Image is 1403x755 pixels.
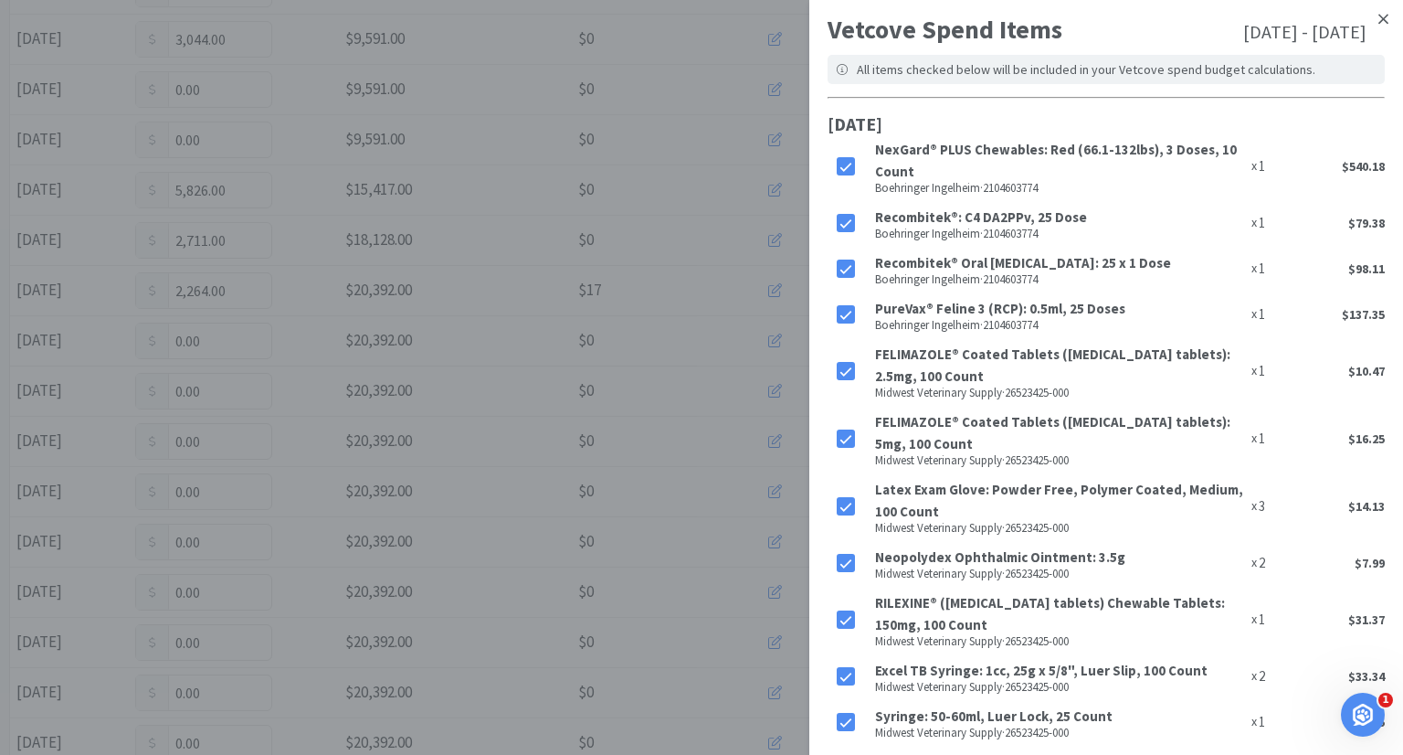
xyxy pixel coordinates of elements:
p: 1 [1257,360,1265,382]
strong: FELIMAZOLE® Coated Tablets ([MEDICAL_DATA] tablets): 5mg, 100 Count [875,413,1230,452]
p: 3 [1257,495,1265,517]
span: $10.47 [1348,363,1385,379]
span: $98.11 [1348,261,1385,277]
p: 1 [1257,212,1265,234]
strong: Neopolydex Ophthalmic Ointment: 3.5g [875,548,1125,566]
h3: [DATE] - [DATE] [1243,17,1366,50]
p: 2 [1257,552,1265,574]
strong: FELIMAZOLE® Coated Tablets ([MEDICAL_DATA] tablets): 2.5mg, 100 Count [875,346,1230,385]
p: Boehringer Ingelheim · 2104603774 [875,274,1244,285]
strong: Recombitek® Oral [MEDICAL_DATA]: 25 x 1 Dose [875,254,1171,271]
p: Boehringer Ingelheim · 2104603774 [875,183,1244,194]
p: 1 [1257,303,1265,325]
b: [DATE] [828,112,882,135]
div: x [1251,258,1292,280]
strong: NexGard® PLUS Chewables: Red (66.1-132lbs), 3 Doses, 10 Count [875,141,1237,180]
strong: Latex Exam Glove: Powder Free, Polymer Coated, Medium, 100 Count [875,481,1243,520]
div: x [1251,155,1292,177]
span: 1 [1378,693,1393,707]
p: 1 [1257,428,1265,450]
p: Midwest Veterinary Supply · 26523425-000 [875,455,1244,466]
span: $137.35 [1342,306,1385,323]
p: Midwest Veterinary Supply · 26523425-000 [875,569,1244,580]
span: $16.25 [1348,431,1385,447]
strong: Syringe: 50-60ml, Luer Lock, 25 Count [875,707,1113,725]
p: 1 [1257,155,1265,177]
span: $31.37 [1348,611,1385,628]
span: $540.18 [1342,158,1385,175]
iframe: Intercom live chat [1341,693,1385,737]
span: $79.38 [1348,215,1385,231]
p: Midwest Veterinary Supply · 26523425-000 [875,523,1244,534]
div: x [1251,609,1292,631]
p: 1 [1257,258,1265,280]
div: x [1251,665,1292,687]
strong: Excel TB Syringe: 1cc, 25g x 5/8", Luer Slip, 100 Count [875,662,1208,679]
span: $14.13 [1348,498,1385,515]
p: Midwest Veterinary Supply · 26523425-000 [875,636,1244,647]
div: x [1251,360,1292,382]
span: $7.99 [1355,555,1385,571]
strong: PureVax® Feline 3 (RCP): 0.5ml, 25 Doses [875,300,1125,317]
div: x [1251,428,1292,450]
p: 1 [1257,609,1265,631]
div: Vetcove Spend Items [828,9,1385,50]
strong: Recombitek®: C4 DA2PPv, 25 Dose [875,208,1087,226]
div: x [1251,303,1292,325]
p: Boehringer Ingelheim · 2104603774 [875,229,1244,239]
p: Midwest Veterinary Supply · 26523425-000 [875,728,1244,739]
div: x [1251,711,1292,733]
p: 1 [1257,711,1265,733]
p: 2 [1257,665,1265,687]
div: x [1251,495,1292,517]
p: Midwest Veterinary Supply · 26523425-000 [875,682,1244,693]
div: x [1251,212,1292,234]
span: $33.34 [1348,668,1385,685]
p: All items checked below will be included in your Vetcove spend budget calculations. [857,59,1315,80]
strong: RILEXINE® ([MEDICAL_DATA] tablets) Chewable Tablets: 150mg, 100 Count [875,594,1225,633]
p: Midwest Veterinary Supply · 26523425-000 [875,388,1244,399]
div: x [1251,552,1292,574]
p: Boehringer Ingelheim · 2104603774 [875,320,1244,331]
